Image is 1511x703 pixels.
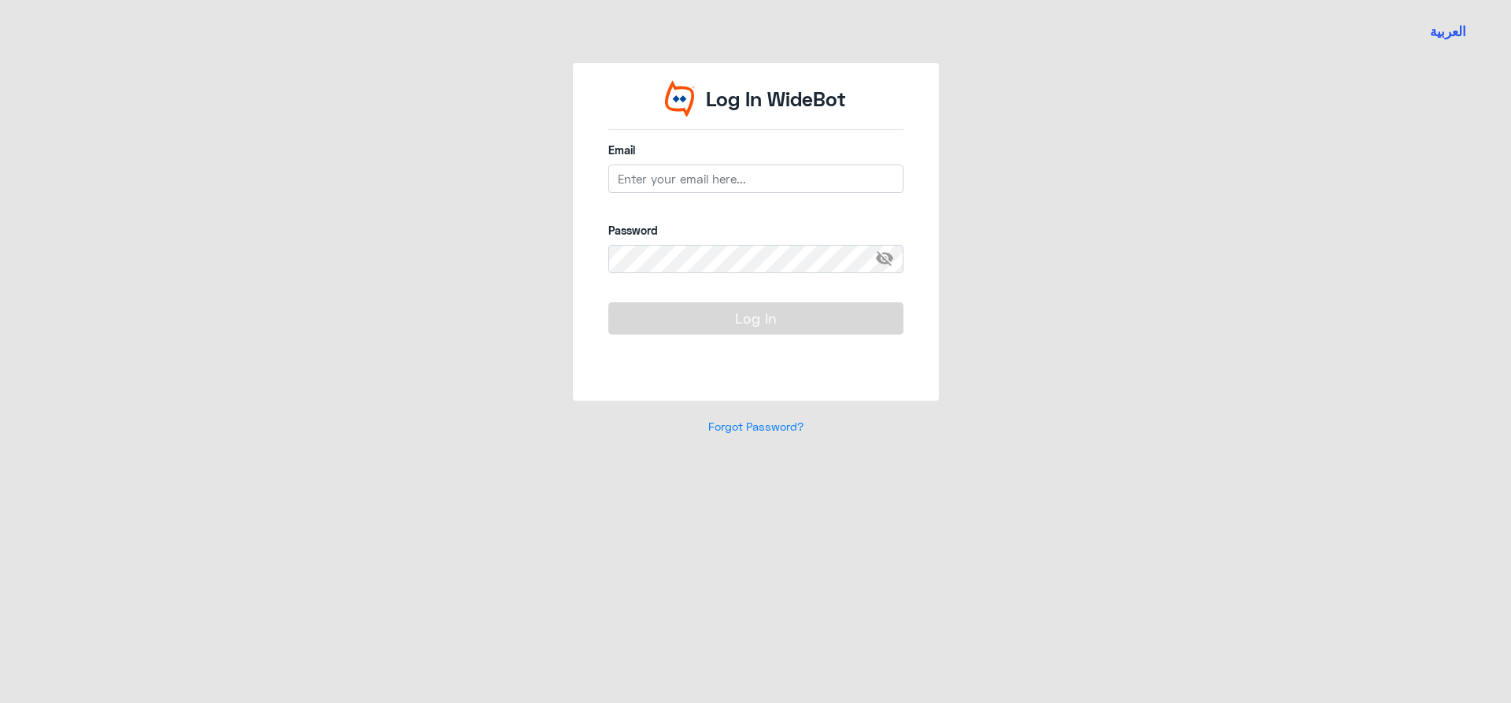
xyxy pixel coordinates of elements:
[1430,22,1466,42] button: العربية
[608,142,903,158] label: Email
[875,245,903,273] span: visibility_off
[706,84,846,114] p: Log In WideBot
[1420,12,1476,51] a: Switch language
[708,420,804,433] a: Forgot Password?
[608,302,903,334] button: Log In
[608,222,903,239] label: Password
[665,80,695,117] img: Widebot Logo
[608,165,903,193] input: Enter your email here...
